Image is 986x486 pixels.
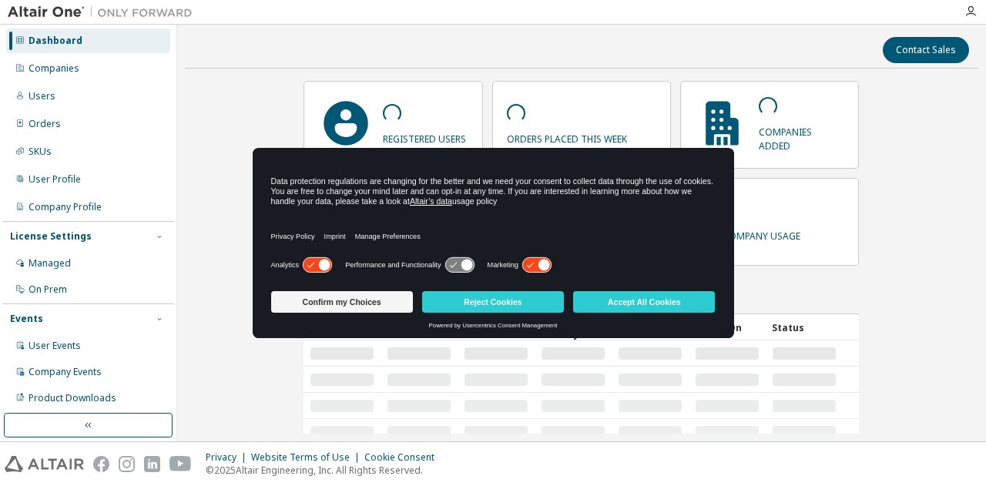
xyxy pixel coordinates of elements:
div: Company Events [29,366,102,378]
button: Contact Sales [883,37,969,63]
img: instagram.svg [119,456,135,472]
img: facebook.svg [93,456,109,472]
p: © 2025 Altair Engineering, Inc. All Rights Reserved. [206,464,444,477]
div: SKUs [29,146,52,158]
div: Cookie Consent [364,451,444,464]
div: Company Profile [29,201,102,213]
div: License Settings [10,230,92,243]
div: Dashboard [29,35,82,47]
div: On Prem [29,283,67,296]
div: User Events [29,340,81,352]
img: Altair One [8,5,200,20]
div: Events [10,313,43,325]
div: Orders [29,118,61,130]
img: altair_logo.svg [5,456,84,472]
img: linkedin.svg [144,456,160,472]
p: your company usage [695,225,800,243]
p: registered users [383,128,466,146]
img: youtube.svg [169,456,192,472]
div: Website Terms of Use [251,451,364,464]
div: Product Downloads [29,392,116,404]
div: Status [772,315,837,340]
div: Managed [29,257,71,270]
p: orders placed this week [507,128,627,146]
div: Users [29,90,55,102]
div: Companies [29,62,79,75]
div: User Profile [29,173,81,186]
div: Privacy [206,451,251,464]
p: companies added [759,121,844,152]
